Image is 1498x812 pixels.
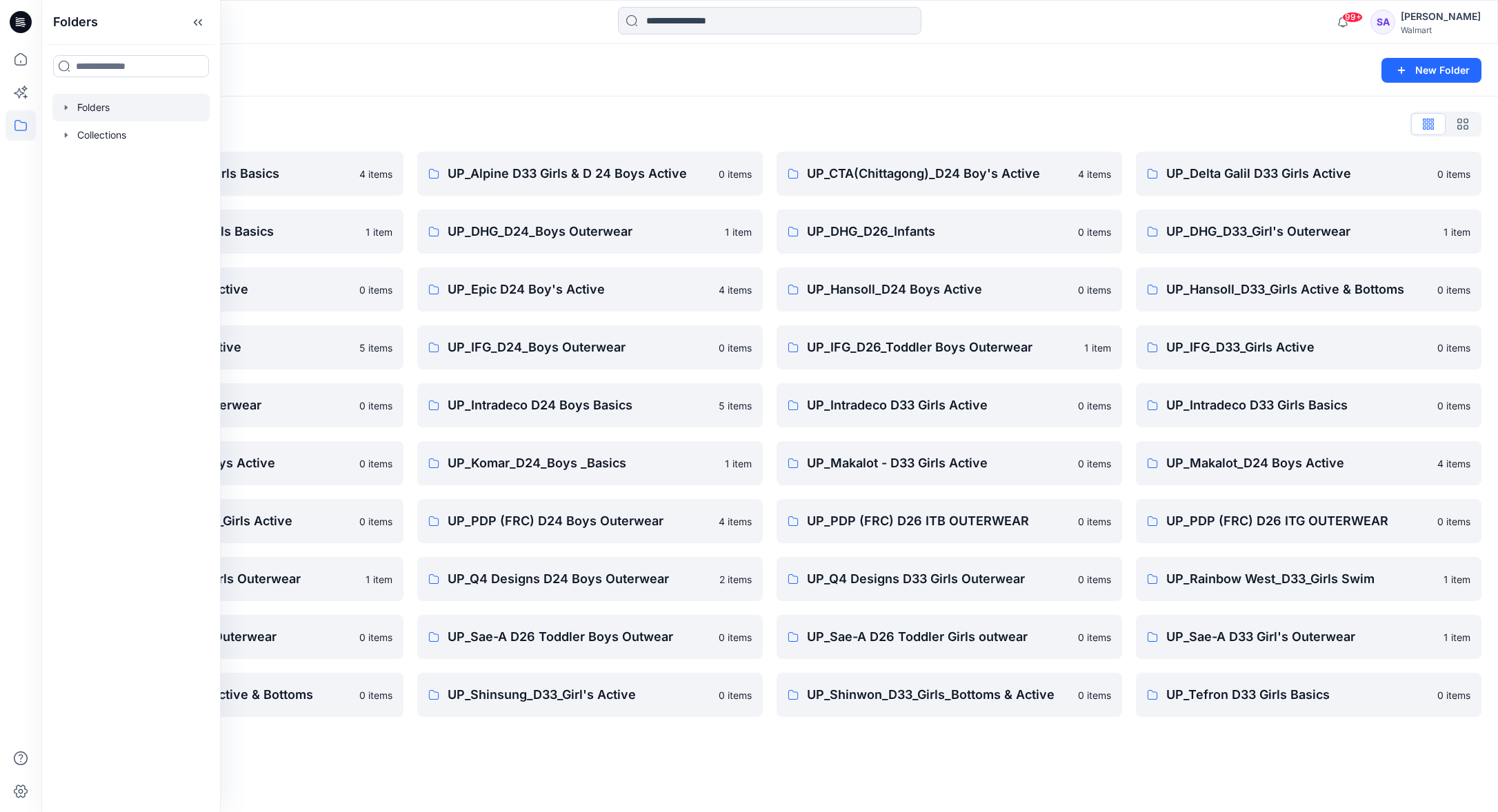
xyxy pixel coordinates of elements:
p: 4 items [1078,167,1111,181]
p: 0 items [359,398,392,413]
p: 4 items [1437,456,1470,471]
p: 1 item [1444,630,1470,644]
a: UP_Intradeco D33 Girls Active0 items [777,383,1122,427]
p: 1 item [1084,341,1111,355]
p: 0 items [1078,398,1111,413]
p: UP_PDP (FRC) D24 Boys Outerwear [448,511,710,531]
a: UP_Q4 Designs D24 Boys Outerwear2 items [417,557,763,601]
a: UP_Sae-A D26 Toddler Boys Outwear0 items [417,615,763,659]
a: UP_Intradeco D24 Boys Basics5 items [417,383,763,427]
a: UP_PDP (FRC) D33 Girls Outerwear1 item [58,557,403,601]
a: UP_Alpine D33 Girls & D 24 Boys Active0 items [417,152,763,196]
p: UP_Tefron D33 Girls Basics [1166,685,1429,704]
a: UP_Tefron D33 Girls Basics0 items [1136,673,1481,717]
p: 0 items [1437,283,1470,297]
p: 0 items [719,167,752,181]
a: UP_Shinsung_D33_Girl's Active0 items [417,673,763,717]
p: 0 items [1078,630,1111,644]
a: UP_Makalot_D24 Boys Active4 items [1136,441,1481,485]
a: UP_Epic D24 Boy's Active4 items [417,267,763,312]
p: 2 items [719,572,752,587]
a: UP_IFG_D33_Girls Outerwear0 items [58,383,403,427]
p: UP_IFG_D33_Girls Active [1166,338,1429,357]
p: UP_Komar_D24_Boys _Basics [448,454,717,473]
p: 0 items [359,688,392,702]
a: UP_DHG_D33_Girl's Outerwear1 item [1136,210,1481,254]
p: 0 items [1078,456,1111,471]
p: UP_PDP (FRC) D26 ITG OUTERWEAR [1166,511,1429,531]
p: UP_Shinsung_D33_Girl's Active [448,685,710,704]
p: UP_Intradeco D33 Girls Basics [1166,396,1429,415]
a: UP_Hansoll_D33_Girls Active & Bottoms0 items [1136,267,1481,312]
p: 0 items [1437,398,1470,413]
p: 5 items [719,398,752,413]
p: UP_Shinwon_D33_Girls_Bottoms & Active [807,685,1070,704]
a: UP_IFG_D24_Boys Active5 items [58,325,403,369]
p: UP_IFG_D26_Toddler Boys Outerwear [807,338,1076,357]
a: UP_IFG_D24_Boys Outerwear0 items [417,325,763,369]
p: 5 items [359,341,392,355]
p: 0 items [1078,283,1111,297]
p: UP_Sae-A D26 Toddler Boys Outwear [448,627,710,647]
p: 4 items [359,167,392,181]
p: 0 items [359,456,392,471]
p: 1 item [1444,225,1470,239]
a: UP_Shinwon_D33_Girls_Bottoms & Active0 items [777,673,1122,717]
a: UP_PDP (FRC) D26 ITG OUTERWEAR0 items [1136,499,1481,543]
p: UP_PDP (FRC) D26 ITB OUTERWEAR [807,511,1070,531]
p: 0 items [719,688,752,702]
a: UP_DHG_D24_Boys Outerwear1 item [417,210,763,254]
a: UP_PDP (FRC) D26 ITB OUTERWEAR0 items [777,499,1122,543]
div: Walmart [1401,25,1481,35]
a: UP_Intradeco_D24 Boys Active0 items [58,441,403,485]
p: UP_Hansoll_D24 Boys Active [807,280,1070,299]
p: UP_Epic D24 Boy's Active [448,280,710,299]
p: UP_Rainbow West_D33_Girls Swim [1166,569,1435,589]
a: UP_IFG_D33_Girls Active0 items [1136,325,1481,369]
p: UP_DHG_D26_Infants [807,222,1070,241]
p: 1 item [1444,572,1470,587]
a: UP_Komar_D24_Boys _Basics1 item [417,441,763,485]
a: UP_DHG_D26_Infants0 items [777,210,1122,254]
p: 1 item [366,572,392,587]
p: UP_Q4 Designs D24 Boys Outerwear [448,569,711,589]
p: UP_Intradeco D33 Girls Active [807,396,1070,415]
p: 0 items [1078,225,1111,239]
a: UP_Eclat_D33 Girl's Active0 items [58,267,403,312]
p: 0 items [719,630,752,644]
p: UP_Delta Galil D33 Girls Basics [88,222,357,241]
p: 0 items [1078,688,1111,702]
p: UP_Intradeco D24 Boys Basics [448,396,710,415]
a: UP_Sae-A D33 Girls Active & Bottoms0 items [58,673,403,717]
a: UP_Moret Group_D33_Girls Active0 items [58,499,403,543]
p: UP_Hansoll_D33_Girls Active & Bottoms [1166,280,1429,299]
a: UP_Makalot - D33 Girls Active0 items [777,441,1122,485]
p: UP_Makalot_D24 Boys Active [1166,454,1429,473]
a: UP_Delta Galil D33 Girls Active0 items [1136,152,1481,196]
p: 4 items [719,283,752,297]
a: UP_Sae-A D24 Boys Outerwear0 items [58,615,403,659]
a: UP_Sae-A D33 Girl's Outerwear1 item [1136,615,1481,659]
a: UP_Q4 Designs D33 Girls Outerwear0 items [777,557,1122,601]
p: 0 items [1078,572,1111,587]
p: UP_Sae-A D33 Girl's Outerwear [1166,627,1435,647]
p: UP_CTA(Chittagong)_D24 Boy's Active [807,164,1070,183]
div: [PERSON_NAME] [1401,8,1481,25]
p: 0 items [1437,514,1470,529]
button: New Folder [1381,58,1481,83]
p: 4 items [719,514,752,529]
p: 0 items [1437,167,1470,181]
p: 1 item [366,225,392,239]
p: 1 item [725,456,752,471]
span: 99+ [1342,12,1363,23]
p: 0 items [359,514,392,529]
p: UP_Alpine D33 Girls & D 24 Boys Active [448,164,710,183]
p: 0 items [1078,514,1111,529]
p: UP_DHG_D24_Boys Outerwear [448,222,717,241]
p: UP_DHG_D33_Girl's Outerwear [1166,222,1435,241]
p: 0 items [1437,688,1470,702]
a: UP_Rainbow West_D33_Girls Swim1 item [1136,557,1481,601]
a: UP_IFG_D26_Toddler Boys Outerwear1 item [777,325,1122,369]
p: UP_IFG_D24_Boys Outerwear [448,338,710,357]
p: 0 items [719,341,752,355]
